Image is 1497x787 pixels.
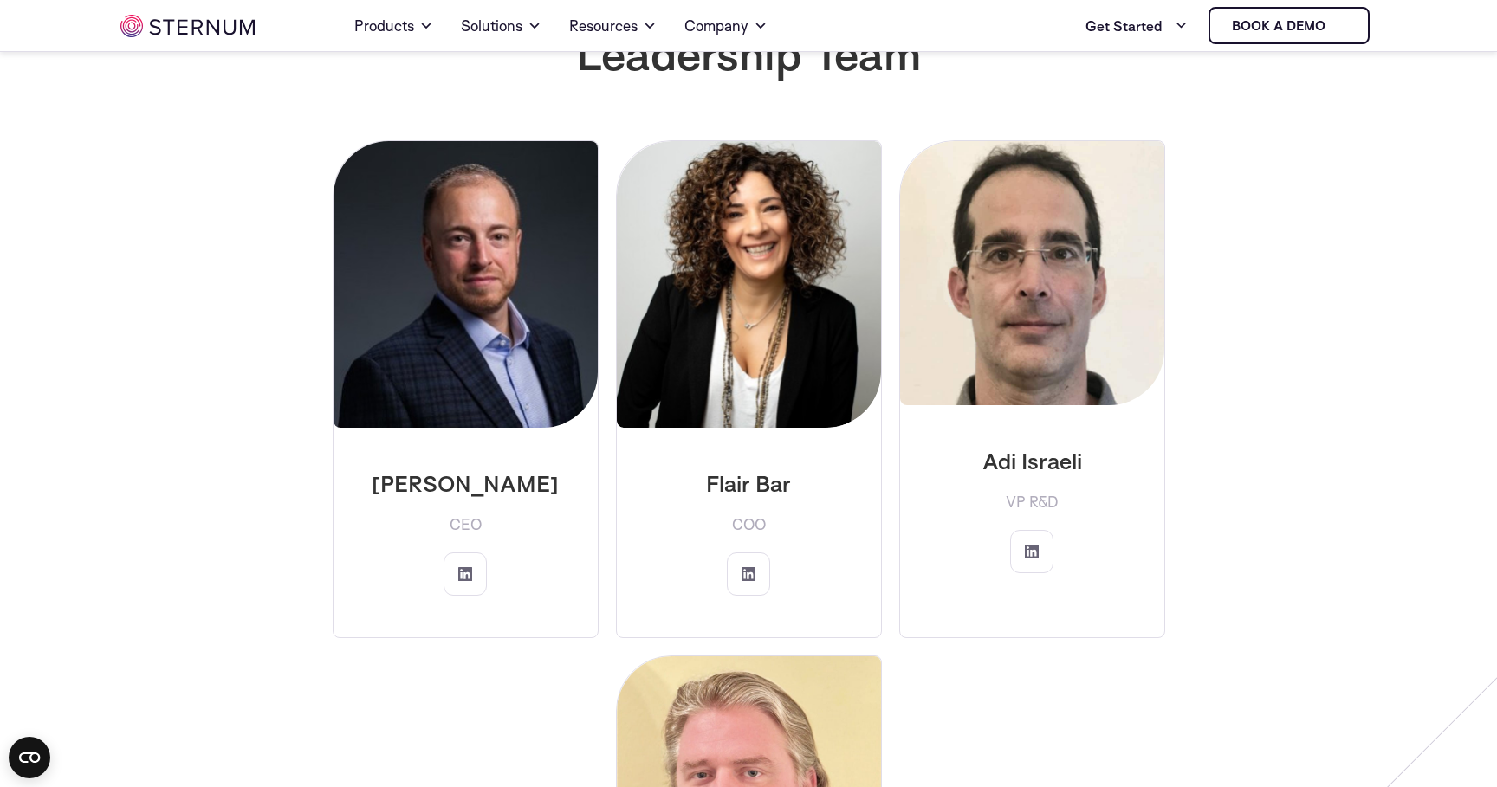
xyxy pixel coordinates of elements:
span: VP R&D [1006,488,1059,516]
a: Solutions [461,2,541,50]
img: Flair Bar [617,141,881,428]
p: [PERSON_NAME] [347,469,584,497]
img: Jeff Lebowitz [334,141,598,428]
span: COO [732,511,766,539]
img: sternum iot [1332,19,1346,33]
a: Book a demo [1209,7,1370,44]
img: sternum iot [120,15,255,37]
img: Adi Israeli [900,141,1164,405]
span: CEO [450,511,482,539]
p: Adi Israeli [914,447,1150,474]
a: Resources [569,2,657,50]
a: Company [684,2,768,50]
p: Flair Bar [631,469,867,497]
h2: Leadership Team [120,29,1377,78]
a: Products [354,2,433,50]
a: Get Started [1085,9,1188,43]
button: Open CMP widget [9,737,50,778]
